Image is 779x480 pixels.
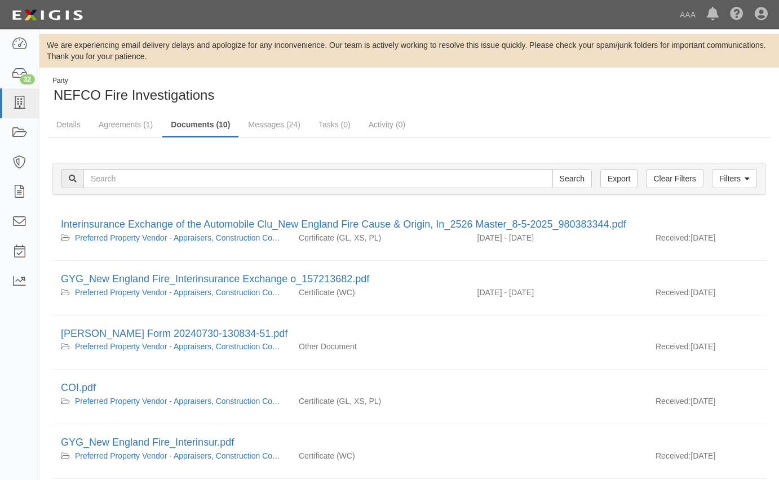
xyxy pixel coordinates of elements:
[61,327,758,341] div: ACORD Form 20240730-130834-51.pdf
[647,450,766,467] div: [DATE]
[61,232,282,243] div: Preferred Property Vendor - Appraisers, Construction Consultants, Engineers
[240,113,309,136] a: Messages (24)
[647,395,766,412] div: [DATE]
[75,451,344,460] a: Preferred Property Vendor - Appraisers, Construction Consultants, Engineers
[75,288,344,297] a: Preferred Property Vendor - Appraisers, Construction Consultants, Engineers
[75,397,344,406] a: Preferred Property Vendor - Appraisers, Construction Consultants, Engineers
[61,381,758,395] div: COI.pdf
[39,39,779,62] div: We are experiencing email delivery delays and apologize for any inconvenience. Our team is active...
[48,113,89,136] a: Details
[83,169,553,188] input: Search
[469,450,648,451] div: Effective - Expiration
[730,8,743,21] i: Help Center - Complianz
[61,328,287,339] a: [PERSON_NAME] Form 20240730-130834-51.pdf
[90,113,161,136] a: Agreements (1)
[61,341,282,352] div: Preferred Property Vendor - Appraisers, Construction Consultants, Engineers
[61,435,758,450] div: GYG_New England Fire_Interinsur.pdf
[600,169,638,188] a: Export
[48,76,401,105] div: NEFCO Fire Investigations
[656,450,691,461] p: Received:
[61,437,234,448] a: GYG_New England Fire_Interinsur.pdf
[20,74,35,85] div: 32
[61,219,626,230] a: Interinsurance Exchange of the Automobile Clu_New England Fire Cause & Origin, In_2526 Master_8-5...
[712,169,757,188] a: Filters
[290,232,469,243] div: General Liability Excess/Umbrella Liability Professional Liability
[647,232,766,249] div: [DATE]
[290,450,469,461] div: Workers Compensation/Employers Liability
[61,450,282,461] div: Preferred Property Vendor - Appraisers, Construction Consultants, Engineers
[647,341,766,358] div: [DATE]
[61,273,369,285] a: GYG_New England Fire_Interinsurance Exchange o_157213682.pdf
[61,287,282,298] div: Preferred Property Vendor - Appraisers, Construction Consultants, Engineers
[674,3,701,26] a: AAA
[61,382,96,393] a: COI.pdf
[647,287,766,304] div: [DATE]
[61,395,282,407] div: Preferred Property Vendor - Appraisers, Construction Consultants, Engineers
[469,287,648,298] div: Effective 07/01/2025 - Expiration 07/01/2026
[54,87,214,103] span: NEFCO Fire Investigations
[469,232,648,243] div: Effective 08/04/2025 - Expiration 08/04/2026
[552,169,592,188] input: Search
[61,272,758,287] div: GYG_New England Fire_Interinsurance Exchange o_157213682.pdf
[656,287,691,298] p: Received:
[290,341,469,352] div: Other Document
[656,341,691,352] p: Received:
[656,232,691,243] p: Received:
[8,5,86,25] img: logo-5460c22ac91f19d4615b14bd174203de0afe785f0fc80cf4dbbc73dc1793850b.png
[310,113,359,136] a: Tasks (0)
[656,395,691,407] p: Received:
[52,76,214,86] div: Party
[75,233,344,242] a: Preferred Property Vendor - Appraisers, Construction Consultants, Engineers
[360,113,414,136] a: Activity (0)
[290,395,469,407] div: General Liability Excess/Umbrella Liability Professional Liability
[61,217,758,232] div: Interinsurance Exchange of the Automobile Clu_New England Fire Cause & Origin, In_2526 Master_8-5...
[290,287,469,298] div: Workers Compensation/Employers Liability
[75,342,344,351] a: Preferred Property Vendor - Appraisers, Construction Consultants, Engineers
[162,113,238,137] a: Documents (10)
[646,169,703,188] a: Clear Filters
